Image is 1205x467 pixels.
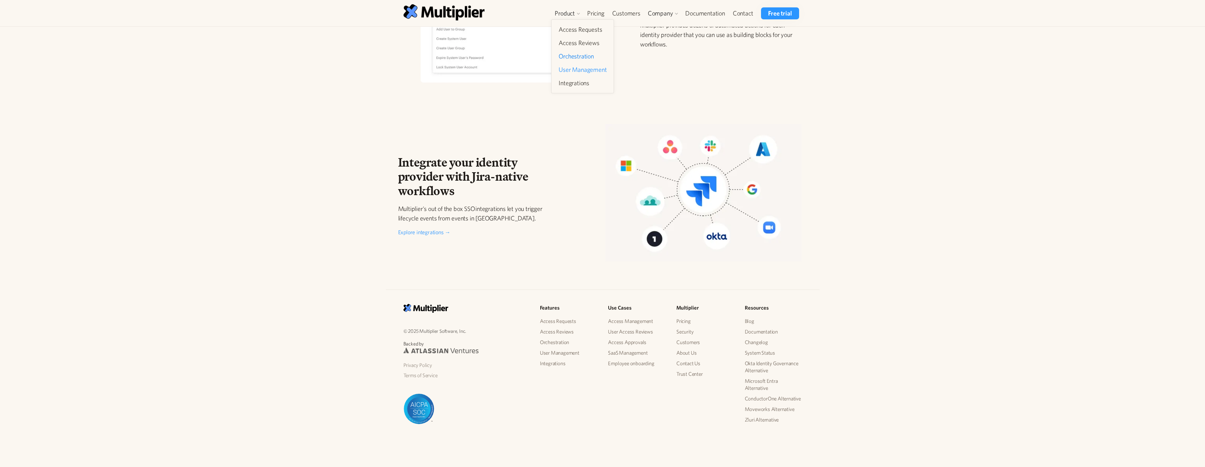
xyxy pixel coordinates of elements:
[644,7,682,19] div: Company
[676,316,734,326] a: Pricing
[583,7,608,19] a: Pricing
[676,304,734,312] h5: Multiplier
[540,348,597,358] a: User Management
[608,326,665,337] a: User Access Reviews
[648,9,673,18] div: Company
[676,348,734,358] a: About Us
[556,37,609,49] a: Access Reviews
[608,358,665,369] a: Employee onboarding
[540,337,597,348] a: Orchestration
[403,340,529,348] p: Backed by
[551,7,583,19] div: Product
[676,337,734,348] a: Customers
[403,360,529,371] a: Privacy Policy
[551,19,614,93] nav: Product
[745,376,802,393] a: Microsoft Entra Alternative
[398,155,560,198] h2: Integrate your identity provider with Jira-native workflows
[608,348,665,358] a: SaaS Management
[540,316,597,326] a: Access Requests
[761,7,799,19] a: Free trial
[556,50,609,63] a: Orchestration
[745,358,802,376] a: Okta Identity Governance Alternative
[540,358,597,369] a: Integrations
[676,326,734,337] a: Security
[608,337,665,348] a: Access Approvals
[676,358,734,369] a: Contact Us
[556,23,609,36] a: Access Requests
[556,63,609,76] a: User Management
[745,304,802,312] h5: Resources
[640,20,802,49] p: Multiplier provides dozens of automated actions for each identity provider that you can use as bu...
[403,370,529,381] a: Terms of Service
[540,304,597,312] h5: Features
[403,327,529,335] p: © 2025 Multiplier Software, Inc.
[745,404,802,415] a: Moveworks Alternative
[681,7,729,19] a: Documentation
[540,326,597,337] a: Access Reviews
[398,204,560,223] p: Multiplier's out of the box SSO integrations let you trigger lifecycle events from events in [GEO...
[608,304,665,312] h5: Use Cases
[729,7,757,19] a: Contact
[608,7,644,19] a: Customers
[745,348,802,358] a: System Status
[745,415,802,425] a: Zluri Alternative
[676,369,734,379] a: Trust Center
[745,316,802,326] a: Blog
[555,9,575,18] div: Product
[745,326,802,337] a: Documentation
[745,393,802,404] a: ConductorOne Alternative
[608,316,665,326] a: Access Management
[398,229,451,235] a: Explore integrations →
[556,77,609,89] a: Integrations
[745,337,802,348] a: Changelog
